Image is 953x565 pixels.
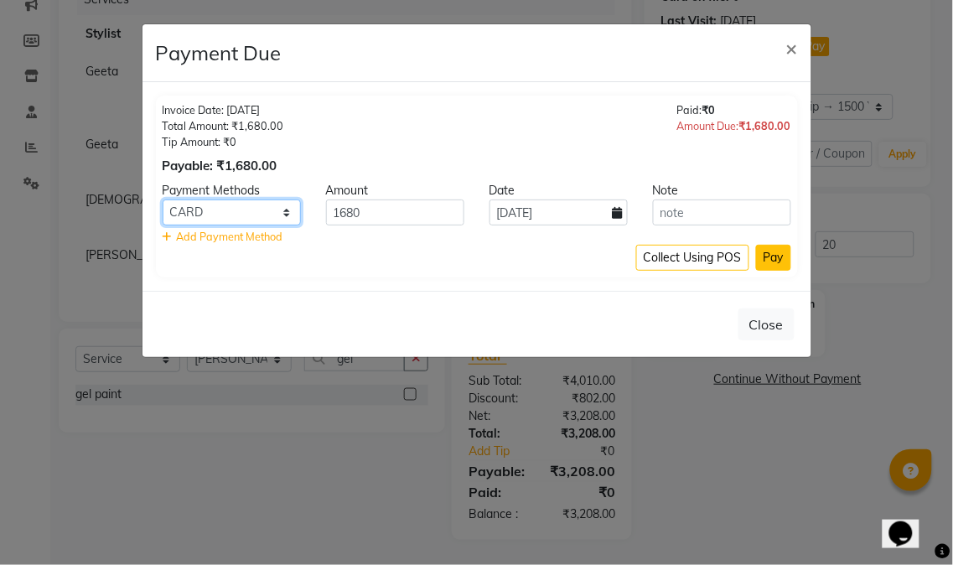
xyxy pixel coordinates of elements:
[163,118,284,134] div: Total Amount: ₹1,680.00
[636,245,749,271] button: Collect Using POS
[313,182,477,200] div: Amount
[677,102,791,118] div: Paid:
[163,102,284,118] div: Invoice Date: [DATE]
[326,200,464,225] input: Amount
[477,182,640,200] div: Date
[653,200,791,225] input: note
[738,308,795,340] button: Close
[786,35,798,60] span: ×
[739,119,791,132] span: ₹1,680.00
[756,245,791,271] button: Pay
[773,24,811,71] button: Close
[883,498,936,548] iframe: chat widget
[489,200,628,225] input: yyyy-mm-dd
[150,182,313,200] div: Payment Methods
[677,118,791,134] div: Amount Due:
[177,230,283,243] span: Add Payment Method
[156,38,282,68] h4: Payment Due
[640,182,804,200] div: Note
[702,103,716,117] span: ₹0
[163,134,284,150] div: Tip Amount: ₹0
[163,157,284,176] div: Payable: ₹1,680.00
